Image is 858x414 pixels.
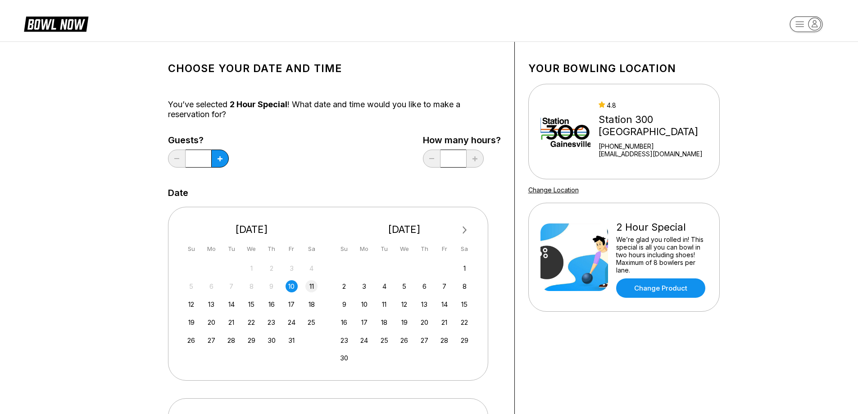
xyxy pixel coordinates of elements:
div: Choose Thursday, November 20th, 2025 [418,316,431,328]
div: Choose Friday, November 21st, 2025 [438,316,450,328]
div: Choose Friday, November 14th, 2025 [438,298,450,310]
div: Choose Friday, October 31st, 2025 [286,334,298,346]
div: Choose Wednesday, October 22nd, 2025 [245,316,258,328]
div: Choose Saturday, November 8th, 2025 [459,280,471,292]
div: Choose Monday, October 13th, 2025 [205,298,218,310]
div: Choose Friday, October 24th, 2025 [286,316,298,328]
div: Choose Tuesday, October 28th, 2025 [225,334,237,346]
div: Choose Wednesday, November 19th, 2025 [398,316,410,328]
div: Not available Friday, October 3rd, 2025 [286,262,298,274]
div: 2 Hour Special [616,221,708,233]
div: Choose Thursday, November 13th, 2025 [418,298,431,310]
label: Date [168,188,188,198]
div: Not available Tuesday, October 7th, 2025 [225,280,237,292]
div: Th [265,243,277,255]
div: Choose Sunday, November 23rd, 2025 [338,334,350,346]
div: Choose Friday, October 17th, 2025 [286,298,298,310]
div: month 2025-11 [337,261,472,364]
div: Choose Wednesday, November 26th, 2025 [398,334,410,346]
div: Choose Thursday, November 6th, 2025 [418,280,431,292]
div: Not available Wednesday, October 8th, 2025 [245,280,258,292]
div: Choose Friday, November 28th, 2025 [438,334,450,346]
div: You’ve selected ! What date and time would you like to make a reservation for? [168,100,501,119]
div: Sa [459,243,471,255]
div: Choose Wednesday, October 15th, 2025 [245,298,258,310]
div: Station 300 [GEOGRAPHIC_DATA] [599,114,715,138]
div: Su [338,243,350,255]
div: Choose Tuesday, October 21st, 2025 [225,316,237,328]
div: Choose Friday, October 10th, 2025 [286,280,298,292]
div: Choose Sunday, October 19th, 2025 [185,316,197,328]
div: Choose Tuesday, November 4th, 2025 [378,280,390,292]
label: Guests? [168,135,229,145]
div: Th [418,243,431,255]
div: Choose Tuesday, October 14th, 2025 [225,298,237,310]
div: Choose Saturday, October 25th, 2025 [305,316,318,328]
div: Choose Thursday, October 16th, 2025 [265,298,277,310]
div: We [398,243,410,255]
a: Change Location [528,186,579,194]
div: [DATE] [182,223,322,236]
div: Tu [378,243,390,255]
h1: Your bowling location [528,62,720,75]
div: month 2025-10 [184,261,319,346]
h1: Choose your Date and time [168,62,501,75]
div: Not available Saturday, October 4th, 2025 [305,262,318,274]
div: 4.8 [599,101,715,109]
img: Station 300 Gainesville [540,98,591,165]
div: [DATE] [335,223,474,236]
div: We [245,243,258,255]
div: Fr [438,243,450,255]
div: Choose Saturday, October 18th, 2025 [305,298,318,310]
div: Choose Monday, November 10th, 2025 [358,298,370,310]
div: Mo [358,243,370,255]
div: [PHONE_NUMBER] [599,142,715,150]
div: Fr [286,243,298,255]
label: How many hours? [423,135,501,145]
div: Choose Sunday, October 12th, 2025 [185,298,197,310]
img: 2 Hour Special [540,223,608,291]
div: Choose Sunday, November 2nd, 2025 [338,280,350,292]
div: Choose Sunday, November 9th, 2025 [338,298,350,310]
div: Choose Wednesday, November 12th, 2025 [398,298,410,310]
div: Choose Tuesday, November 25th, 2025 [378,334,390,346]
div: Choose Thursday, October 23rd, 2025 [265,316,277,328]
div: Choose Monday, October 27th, 2025 [205,334,218,346]
div: Choose Wednesday, October 29th, 2025 [245,334,258,346]
div: Choose Sunday, November 30th, 2025 [338,352,350,364]
div: Choose Saturday, November 15th, 2025 [459,298,471,310]
div: Choose Saturday, October 11th, 2025 [305,280,318,292]
div: Choose Monday, October 20th, 2025 [205,316,218,328]
span: 2 Hour Special [230,100,287,109]
div: Choose Saturday, November 22nd, 2025 [459,316,471,328]
a: [EMAIL_ADDRESS][DOMAIN_NAME] [599,150,715,158]
button: Next Month [458,223,472,237]
div: Choose Monday, November 17th, 2025 [358,316,370,328]
div: Choose Monday, November 24th, 2025 [358,334,370,346]
div: Choose Thursday, November 27th, 2025 [418,334,431,346]
div: Choose Thursday, October 30th, 2025 [265,334,277,346]
div: Su [185,243,197,255]
div: Choose Wednesday, November 5th, 2025 [398,280,410,292]
div: Not available Monday, October 6th, 2025 [205,280,218,292]
div: Choose Sunday, November 16th, 2025 [338,316,350,328]
div: We’re glad you rolled in! This special is all you can bowl in two hours including shoes! Maximum ... [616,236,708,274]
div: Choose Tuesday, November 18th, 2025 [378,316,390,328]
div: Choose Saturday, November 29th, 2025 [459,334,471,346]
div: Not available Sunday, October 5th, 2025 [185,280,197,292]
div: Choose Monday, November 3rd, 2025 [358,280,370,292]
div: Choose Friday, November 7th, 2025 [438,280,450,292]
div: Not available Wednesday, October 1st, 2025 [245,262,258,274]
div: Choose Sunday, October 26th, 2025 [185,334,197,346]
a: Change Product [616,278,705,298]
div: Choose Tuesday, November 11th, 2025 [378,298,390,310]
div: Not available Thursday, October 2nd, 2025 [265,262,277,274]
div: Tu [225,243,237,255]
div: Sa [305,243,318,255]
div: Choose Saturday, November 1st, 2025 [459,262,471,274]
div: Mo [205,243,218,255]
div: Not available Thursday, October 9th, 2025 [265,280,277,292]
